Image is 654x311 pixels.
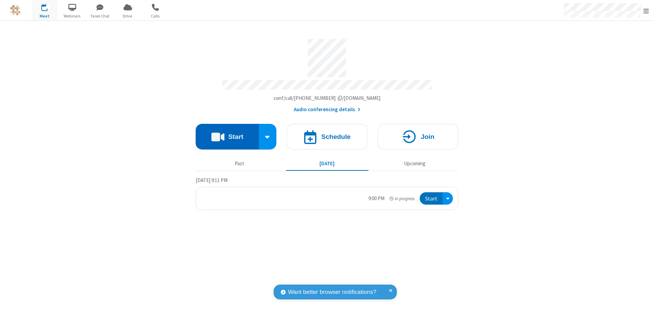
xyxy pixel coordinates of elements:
[87,13,113,19] span: Team Chat
[294,106,361,114] button: Audio conferencing details
[259,124,277,150] div: Start conference options
[421,133,434,140] h4: Join
[390,195,415,202] em: in progress
[198,157,281,170] button: Past
[286,157,368,170] button: [DATE]
[10,5,21,15] img: QA Selenium DO NOT DELETE OR CHANGE
[274,95,381,101] span: Copy my meeting room link
[60,13,85,19] span: Webinars
[196,177,227,183] span: [DATE] 9:11 PM
[368,195,384,203] div: 9:00 PM
[115,13,141,19] span: Drive
[287,124,367,150] button: Schedule
[443,192,453,205] div: Open menu
[321,133,351,140] h4: Schedule
[32,13,57,19] span: Meet
[46,4,51,9] div: 1
[196,124,259,150] button: Start
[374,157,456,170] button: Upcoming
[228,133,243,140] h4: Start
[420,192,443,205] button: Start
[196,34,458,114] section: Account details
[274,94,381,102] button: Copy my meeting room linkCopy my meeting room link
[288,288,376,297] span: Want better browser notifications?
[196,176,458,210] section: Today's Meetings
[143,13,168,19] span: Calls
[378,124,458,150] button: Join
